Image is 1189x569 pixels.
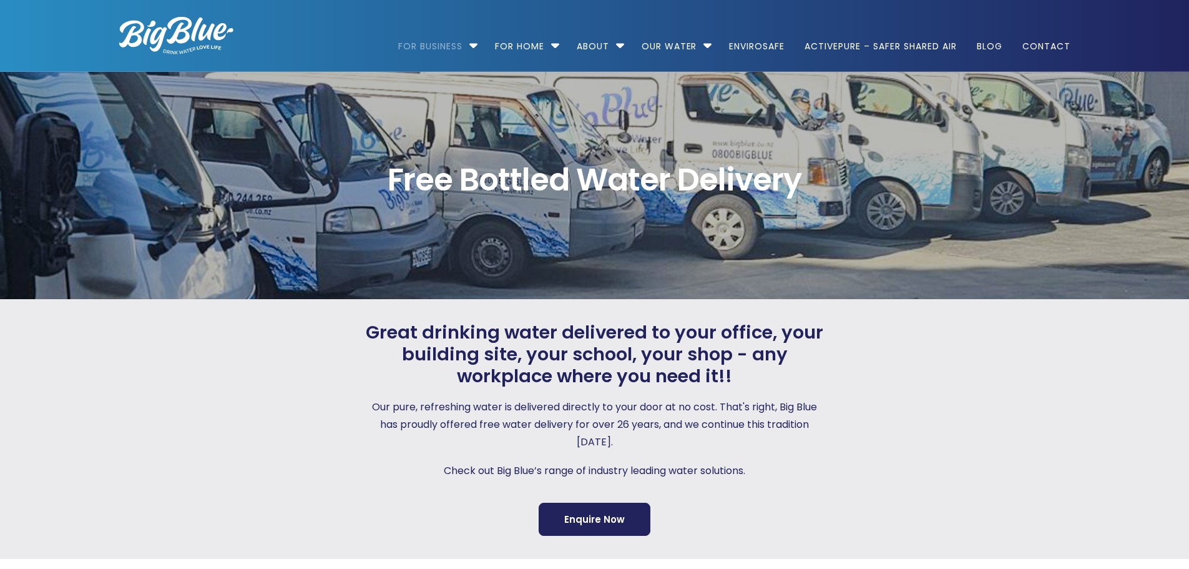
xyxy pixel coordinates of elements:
[363,398,827,451] p: Our pure, refreshing water is delivered directly to your door at no cost. That's right, Big Blue ...
[119,17,233,54] img: logo
[119,164,1070,195] span: Free Bottled Water Delivery
[363,322,827,387] span: Great drinking water delivered to your office, your building site, your school, your shop - any w...
[539,503,650,536] a: Enquire Now
[363,462,827,480] p: Check out Big Blue’s range of industry leading water solutions.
